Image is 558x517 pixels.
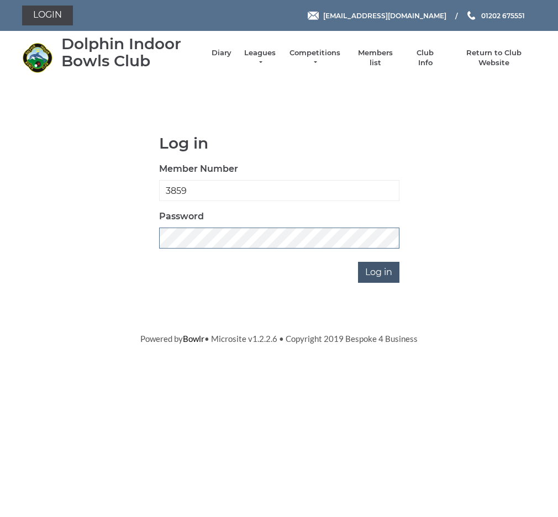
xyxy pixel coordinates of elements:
[409,48,441,68] a: Club Info
[308,10,446,21] a: Email [EMAIL_ADDRESS][DOMAIN_NAME]
[481,11,525,19] span: 01202 675551
[352,48,398,68] a: Members list
[159,210,204,223] label: Password
[467,11,475,20] img: Phone us
[358,262,399,283] input: Log in
[466,10,525,21] a: Phone us 01202 675551
[323,11,446,19] span: [EMAIL_ADDRESS][DOMAIN_NAME]
[159,162,238,176] label: Member Number
[243,48,277,68] a: Leagues
[22,43,52,73] img: Dolphin Indoor Bowls Club
[22,6,73,25] a: Login
[308,12,319,20] img: Email
[288,48,341,68] a: Competitions
[452,48,536,68] a: Return to Club Website
[140,334,418,344] span: Powered by • Microsite v1.2.2.6 • Copyright 2019 Bespoke 4 Business
[159,135,399,152] h1: Log in
[61,35,201,70] div: Dolphin Indoor Bowls Club
[183,334,204,344] a: Bowlr
[212,48,231,58] a: Diary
